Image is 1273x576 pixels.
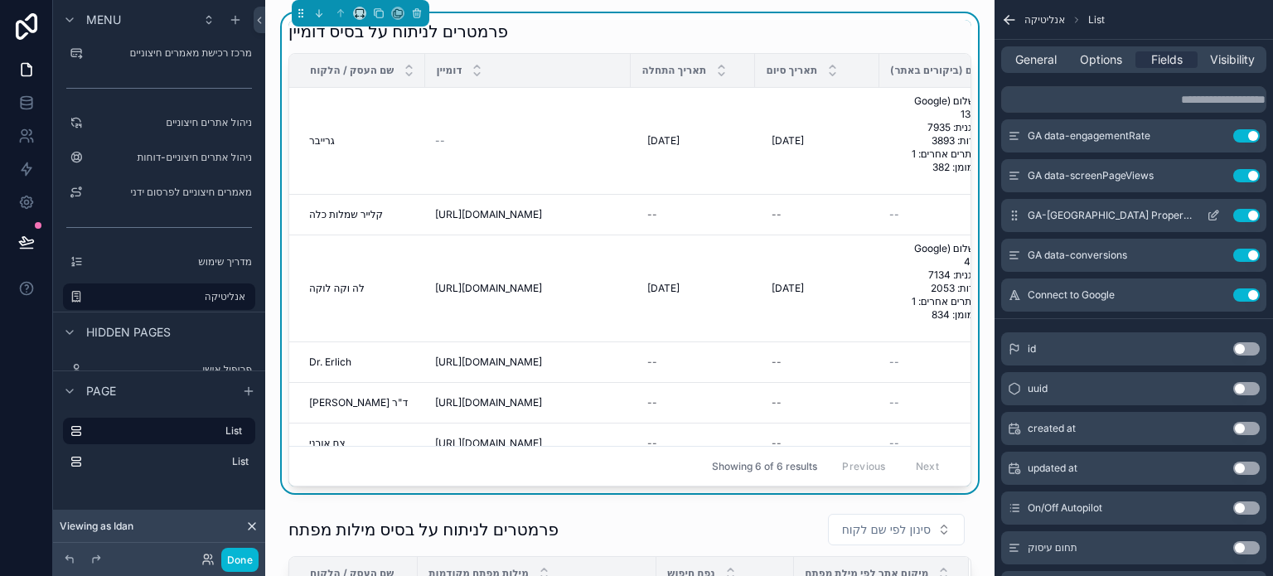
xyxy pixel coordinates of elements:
div: -- [772,208,782,221]
a: [URL][DOMAIN_NAME] [435,437,621,450]
a: -- [889,208,1015,221]
span: Connect to Google [1028,288,1115,302]
span: [DATE] [772,282,804,295]
span: [DATE] [772,134,804,148]
a: [URL][DOMAIN_NAME] [435,282,621,295]
label: ניהול אתרים חיצוניים-דוחות [90,151,252,164]
a: ניהול אתרים חיצוניים-דוחות [63,144,255,171]
a: [DATE] [765,128,869,154]
span: סשנים (ביקורים באתר) [890,64,994,77]
span: Dr. Erlich [309,356,351,369]
span: -- [889,356,899,369]
a: צח אורני [309,437,415,450]
span: תאריך סיום [766,64,817,77]
a: -- [765,349,869,375]
span: תחום עיסוק [1028,541,1077,554]
span: Viewing as Idan [60,520,133,533]
a: גרייבר [309,134,415,148]
a: מאמרים חיצוניים לפרסום ידני [63,179,255,206]
a: [DATE] [641,128,745,154]
a: [URL][DOMAIN_NAME] [435,356,621,369]
label: פרופיל אישי [90,363,252,376]
span: Page [86,383,116,399]
a: מרכז רכישת מאמרים חיצוניים [63,40,255,66]
label: מרכז רכישת מאמרים חיצוניים [90,46,252,60]
label: List [96,455,249,468]
span: ד"ר [PERSON_NAME] [309,396,408,409]
span: GA data-engagementRate [1028,129,1150,143]
h1: פרמטרים לניתוח על בסיס דומיין [288,20,508,43]
span: גרייבר [309,134,335,148]
a: -- [765,201,869,228]
a: ניהול אתרים חיצוניים [63,109,255,136]
a: לה וקה לוקה [309,282,415,295]
span: -- [889,396,899,409]
span: -- [889,437,899,450]
span: GA data-screenPageViews [1028,169,1154,182]
span: צח אורני [309,437,346,450]
span: created at [1028,422,1076,435]
div: -- [647,437,657,450]
span: [URL][DOMAIN_NAME] [435,396,542,409]
span: תאריך התחלה [641,64,706,77]
div: -- [772,437,782,450]
span: לה וקה לוקה [309,282,365,295]
label: ניהול אתרים חיצוניים [90,116,252,129]
span: [DATE] [647,282,680,295]
span: דומיין [436,64,462,77]
span: On/Off Autopilot [1028,501,1102,515]
span: GA-[GEOGRAPHIC_DATA] Property ID [1028,209,1193,222]
span: -- [435,134,445,148]
span: [URL][DOMAIN_NAME] [435,282,542,295]
span: [URL][DOMAIN_NAME] [435,356,542,369]
a: -- [765,430,869,457]
label: אנליטיקה [90,290,245,303]
a: מדריך שימוש [63,249,255,275]
a: תנועה בתשלום (Google Ads): 4024 תנועה אורגנית: 7134 כניסות ישירות: 2053 הפניות מאתרים אחרים: 1 פי... [889,242,1015,335]
a: Dr. Erlich [309,356,415,369]
span: GA data-conversions [1028,249,1127,262]
a: -- [889,356,1015,369]
span: [URL][DOMAIN_NAME] [435,437,542,450]
span: updated at [1028,462,1077,475]
a: -- [641,349,745,375]
span: [DATE] [647,134,680,148]
span: Showing 6 of 6 results [712,460,817,473]
span: id [1028,342,1036,356]
span: Fields [1151,51,1183,68]
a: -- [641,390,745,416]
a: אנליטיקה [63,283,255,310]
a: [DATE] [765,275,869,302]
span: Options [1080,51,1122,68]
span: [URL][DOMAIN_NAME] [435,208,542,221]
span: קלייר שמלות כלה [309,208,383,221]
span: General [1015,51,1057,68]
div: -- [772,356,782,369]
label: מאמרים חיצוניים לפרסום ידני [90,186,252,199]
a: [DATE] [641,275,745,302]
span: uuid [1028,382,1048,395]
a: תנועה בתשלום (Google Ads): 13420 תנועה אורגנית: 7935 כניסות ישירות: 3893 הפניות מאתרים אחרים: 1 פ... [889,94,1015,187]
span: List [1088,13,1105,27]
div: scrollable content [53,410,265,491]
label: List [96,424,242,438]
a: -- [889,396,1015,409]
a: -- [435,134,621,148]
span: שם העסק / הלקוח [310,64,394,77]
a: -- [889,437,1015,450]
a: [URL][DOMAIN_NAME] [435,208,621,221]
a: -- [641,430,745,457]
div: -- [772,396,782,409]
div: -- [647,356,657,369]
span: אנליטיקה [1024,13,1065,27]
a: פרופיל אישי [63,356,255,383]
div: -- [647,208,657,221]
a: -- [641,201,745,228]
a: קלייר שמלות כלה [309,208,415,221]
div: -- [647,396,657,409]
a: -- [765,390,869,416]
span: Hidden pages [86,324,171,341]
button: Done [221,548,259,572]
a: [URL][DOMAIN_NAME] [435,396,621,409]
